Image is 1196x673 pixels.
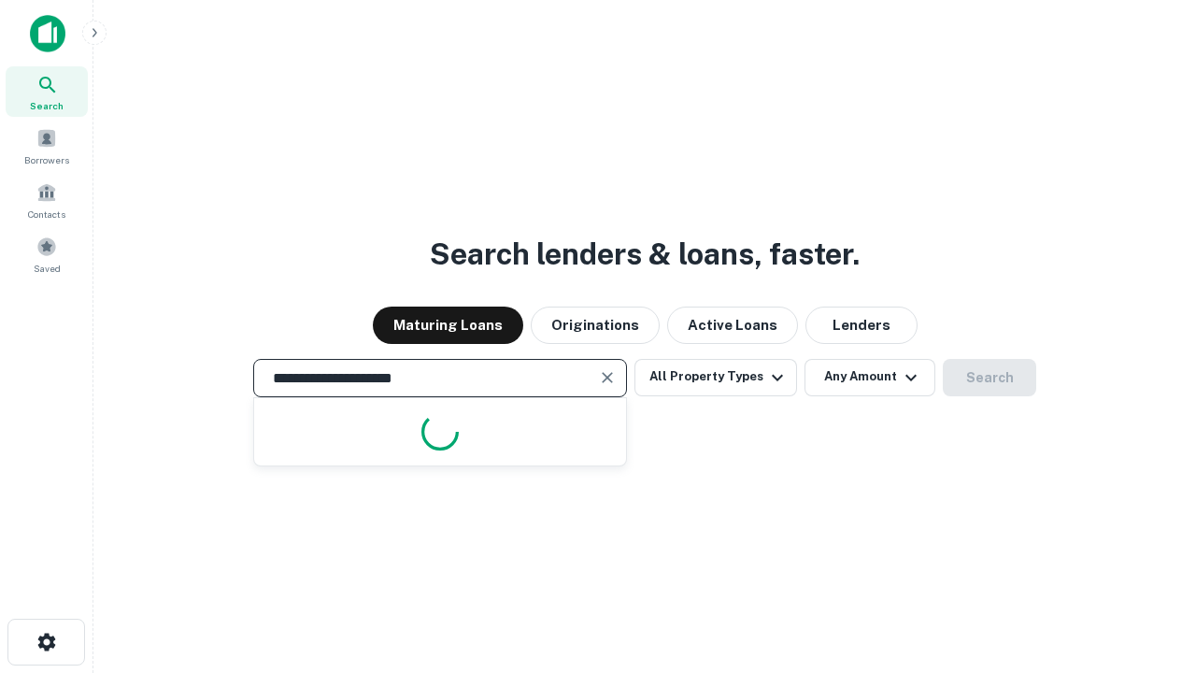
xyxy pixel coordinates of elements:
[28,207,65,222] span: Contacts
[373,307,523,344] button: Maturing Loans
[430,232,860,277] h3: Search lenders & loans, faster.
[24,152,69,167] span: Borrowers
[634,359,797,396] button: All Property Types
[30,98,64,113] span: Search
[6,66,88,117] a: Search
[531,307,660,344] button: Originations
[804,359,935,396] button: Any Amount
[30,15,65,52] img: capitalize-icon.png
[1103,523,1196,613] iframe: Chat Widget
[34,261,61,276] span: Saved
[594,365,620,391] button: Clear
[667,307,798,344] button: Active Loans
[805,307,918,344] button: Lenders
[6,175,88,225] a: Contacts
[6,229,88,279] a: Saved
[6,121,88,171] a: Borrowers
